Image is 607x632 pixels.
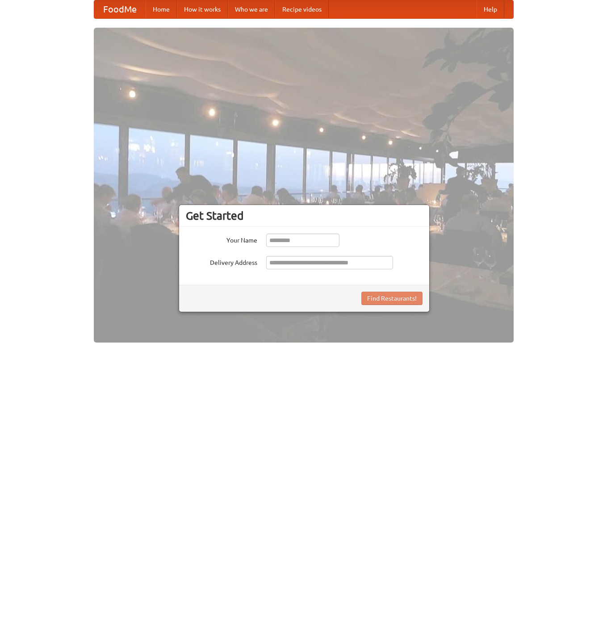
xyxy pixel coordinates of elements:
[186,209,423,222] h3: Get Started
[275,0,329,18] a: Recipe videos
[177,0,228,18] a: How it works
[94,0,146,18] a: FoodMe
[361,292,423,305] button: Find Restaurants!
[186,234,257,245] label: Your Name
[186,256,257,267] label: Delivery Address
[146,0,177,18] a: Home
[477,0,504,18] a: Help
[228,0,275,18] a: Who we are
